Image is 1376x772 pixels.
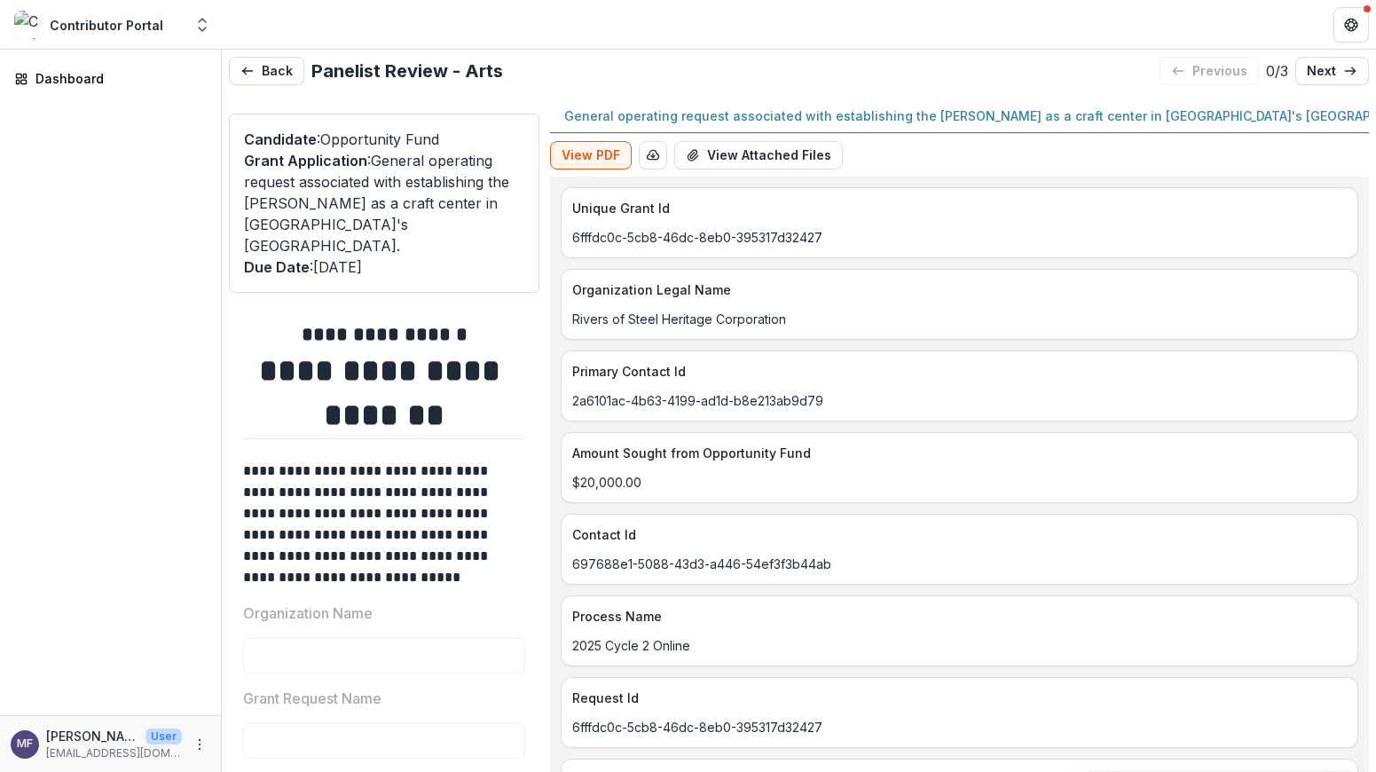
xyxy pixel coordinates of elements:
[1192,64,1247,79] p: previous
[17,738,33,750] div: Monteze Freeland
[1295,57,1369,85] a: next
[244,150,524,256] p: : General operating request associated with establishing the [PERSON_NAME] as a craft center in [...
[1160,57,1259,85] button: previous
[243,603,373,624] p: Organization Name
[244,256,524,278] p: : [DATE]
[243,688,381,709] p: Grant Request Name
[572,228,1347,247] p: 6fffdc0c-5cb8-46dc-8eb0-395317d32427
[572,555,1347,573] p: 697688e1-5088-43d3-a446-54ef3f3b44ab
[14,11,43,39] img: Contributor Portal
[572,310,1347,328] p: Rivers of Steel Heritage Corporation
[1266,60,1288,82] p: 0 / 3
[572,525,1340,544] p: Contact Id
[189,734,210,755] button: More
[229,57,304,85] button: Back
[572,199,1340,217] p: Unique Grant Id
[572,689,1340,707] p: Request Id
[244,152,367,169] span: Grant Application
[1307,64,1336,79] p: next
[311,60,503,82] h2: Panelist Review - Arts
[572,636,1347,655] p: 2025 Cycle 2 Online
[572,391,1347,410] p: 2a6101ac-4b63-4199-ad1d-b8e213ab9d79
[46,727,138,745] p: [PERSON_NAME]
[145,729,182,744] p: User
[1333,7,1369,43] button: Get Help
[572,718,1347,737] p: 6fffdc0c-5cb8-46dc-8eb0-395317d32427
[572,280,1340,299] p: Organization Legal Name
[572,473,1347,492] p: $20,000.00
[46,745,182,761] p: [EMAIL_ADDRESS][DOMAIN_NAME]
[244,130,317,148] span: Candidate
[572,607,1340,626] p: Process Name
[35,69,200,88] div: Dashboard
[50,16,163,35] div: Contributor Portal
[572,362,1340,381] p: Primary Contact Id
[190,7,215,43] button: Open entity switcher
[244,258,310,276] span: Due Date
[674,141,843,169] button: View Attached Files
[7,64,214,93] a: Dashboard
[572,444,1340,462] p: Amount Sought from Opportunity Fund
[550,141,632,169] button: View PDF
[244,129,524,150] p: : Opportunity Fund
